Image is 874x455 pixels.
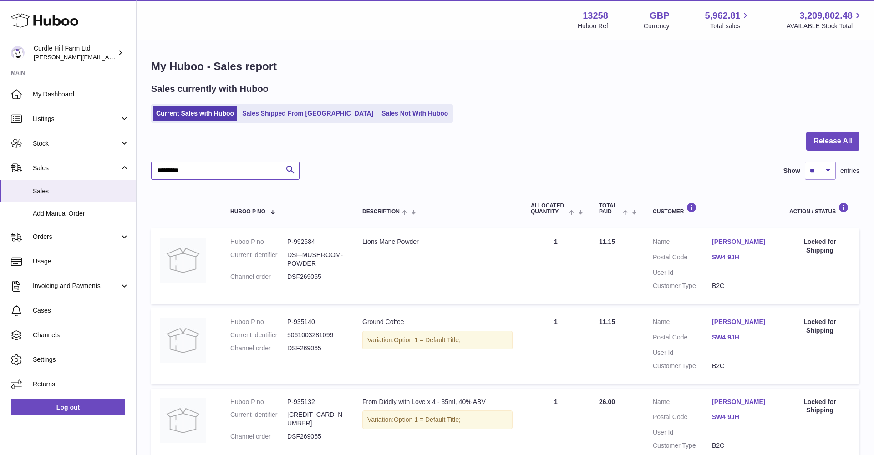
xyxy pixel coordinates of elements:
dt: Name [653,398,712,409]
div: Locked for Shipping [789,398,850,415]
dd: P-992684 [287,238,344,246]
dt: Channel order [230,344,287,353]
span: 5,962.81 [705,10,741,22]
span: Total paid [599,203,620,215]
span: Listings [33,115,120,123]
div: Currency [644,22,670,30]
dt: User Id [653,349,712,357]
dd: B2C [712,282,771,290]
span: Sales [33,164,120,172]
dd: DSF269065 [287,273,344,281]
a: SW4 9JH [712,253,771,262]
span: 11.15 [599,318,615,325]
dd: P-935132 [287,398,344,406]
span: My Dashboard [33,90,129,99]
a: [PERSON_NAME] [712,398,771,406]
h1: My Huboo - Sales report [151,59,859,74]
dt: Current identifier [230,410,287,428]
span: Add Manual Order [33,209,129,218]
dt: Name [653,238,712,248]
div: Ground Coffee [362,318,513,326]
span: 26.00 [599,398,615,405]
a: [PERSON_NAME] [712,318,771,326]
div: Locked for Shipping [789,238,850,255]
div: Action / Status [789,202,850,215]
dd: B2C [712,362,771,370]
dd: DSF-MUSHROOM-POWDER [287,251,344,268]
a: Sales Shipped From [GEOGRAPHIC_DATA] [239,106,376,121]
img: no-photo.jpg [160,398,206,443]
dd: 5061003281099 [287,331,344,339]
dt: User Id [653,268,712,277]
span: 3,209,802.48 [799,10,853,22]
div: Curdle Hill Farm Ltd [34,44,116,61]
strong: GBP [650,10,669,22]
img: miranda@diddlysquatfarmshop.com [11,46,25,60]
div: Lions Mane Powder [362,238,513,246]
span: Orders [33,233,120,241]
div: Huboo Ref [578,22,608,30]
dt: Customer Type [653,282,712,290]
div: From Diddly with Love x 4 - 35ml, 40% ABV [362,398,513,406]
dd: DSF269065 [287,344,344,353]
span: Option 1 = Default Title; [394,416,461,423]
dt: Current identifier [230,331,287,339]
a: Log out [11,399,125,415]
span: [PERSON_NAME][EMAIL_ADDRESS][DOMAIN_NAME] [34,53,183,61]
img: no-photo.jpg [160,318,206,363]
dd: DSF269065 [287,432,344,441]
strong: 13258 [583,10,608,22]
dt: Channel order [230,273,287,281]
a: Sales Not With Huboo [378,106,451,121]
img: no-photo.jpg [160,238,206,283]
dt: Huboo P no [230,238,287,246]
span: Usage [33,257,129,266]
a: 3,209,802.48 AVAILABLE Stock Total [786,10,863,30]
label: Show [783,167,800,175]
dd: B2C [712,441,771,450]
span: Invoicing and Payments [33,282,120,290]
span: Channels [33,331,129,339]
td: 1 [522,308,590,384]
dt: Huboo P no [230,318,287,326]
a: Current Sales with Huboo [153,106,237,121]
dt: Customer Type [653,362,712,370]
a: SW4 9JH [712,413,771,421]
span: Option 1 = Default Title; [394,336,461,344]
div: Variation: [362,410,513,429]
dt: Postal Code [653,333,712,344]
span: Cases [33,306,129,315]
dt: Postal Code [653,413,712,424]
dt: Name [653,318,712,329]
div: Locked for Shipping [789,318,850,335]
dd: P-935140 [287,318,344,326]
span: Stock [33,139,120,148]
span: Settings [33,355,129,364]
a: SW4 9JH [712,333,771,342]
span: entries [840,167,859,175]
span: Description [362,209,400,215]
span: AVAILABLE Stock Total [786,22,863,30]
dd: [CREDIT_CARD_NUMBER] [287,410,344,428]
span: Returns [33,380,129,389]
span: 11.15 [599,238,615,245]
dt: Channel order [230,432,287,441]
button: Release All [806,132,859,151]
dt: Customer Type [653,441,712,450]
dt: Huboo P no [230,398,287,406]
span: Huboo P no [230,209,265,215]
div: Variation: [362,331,513,349]
div: Customer [653,202,771,215]
span: Total sales [710,22,751,30]
span: ALLOCATED Quantity [531,203,567,215]
dt: Postal Code [653,253,712,264]
dt: User Id [653,428,712,437]
a: 5,962.81 Total sales [705,10,751,30]
span: Sales [33,187,129,196]
a: [PERSON_NAME] [712,238,771,246]
td: 1 [522,228,590,304]
dt: Current identifier [230,251,287,268]
h2: Sales currently with Huboo [151,83,269,95]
